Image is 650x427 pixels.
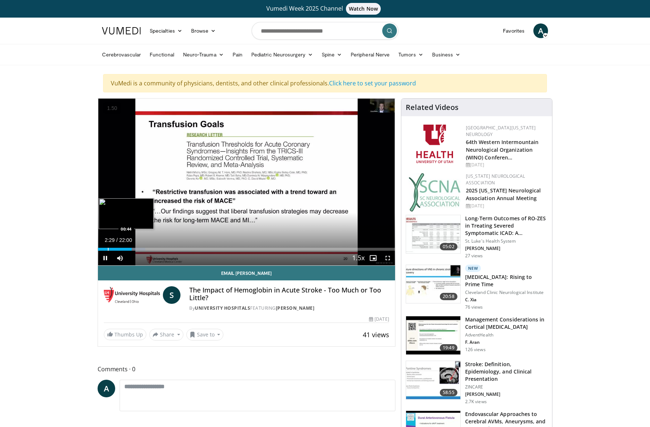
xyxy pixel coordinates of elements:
a: Peripheral Nerve [346,47,394,62]
a: Favorites [499,23,529,38]
div: By FEATURING [189,305,389,312]
div: [DATE] [466,162,546,168]
img: VuMedi Logo [102,27,141,34]
a: Browse [187,23,220,38]
div: [DATE] [466,203,546,209]
input: Search topics, interventions [252,22,398,40]
span: 2:29 [105,237,114,243]
a: Thumbs Up [104,329,146,340]
p: 2.7K views [465,399,487,405]
a: Email [PERSON_NAME] [98,266,395,280]
h4: The Impact of Hemoglobin in Acute Stroke - Too Much or Too Little? [189,286,389,302]
p: Cleveland Clinic Neurological Institute [465,290,548,295]
button: Pause [98,251,113,265]
p: C. Xia [465,297,548,303]
img: image.jpeg [99,198,154,229]
img: 627c2dd7-b815-408c-84d8-5c8a7424924c.150x105_q85_crop-smart_upscale.jpg [406,215,460,253]
span: 20:58 [440,293,457,300]
a: 2025 [US_STATE] Neurological Association Annual Meeting [466,187,541,202]
span: Watch Now [346,3,381,15]
div: VuMedi is a community of physicians, dentists, and other clinical professionals. [103,74,547,92]
span: 19:49 [440,344,457,351]
p: AdventHealth [465,332,548,338]
a: Pain [228,47,247,62]
a: S [163,286,180,304]
a: 58:55 Stroke: Definition, Epidemiology, and Clinical Presentation ZINCARE [PERSON_NAME] 2.7K views [406,361,548,405]
img: f1d696cd-2275-40a1-93b3-437403182b66.150x105_q85_crop-smart_upscale.jpg [406,265,460,303]
button: Playback Rate [351,251,366,265]
span: Comments 0 [98,364,395,374]
button: Save to [186,329,224,341]
a: Cerebrovascular [98,47,145,62]
button: Enable picture-in-picture mode [366,251,380,265]
a: 64th Western Intermountain Neurological Organization (WINO) Conferen… [466,139,539,161]
p: [PERSON_NAME] [465,391,548,397]
p: [PERSON_NAME] [465,246,548,251]
a: 20:58 New [MEDICAL_DATA]: Rising to Prime Time Cleveland Clinic Neurological Institute C. Xia 76 ... [406,265,548,310]
p: St. Luke's Health System [465,238,548,244]
h4: Related Videos [406,103,459,112]
a: Business [428,47,465,62]
video-js: Video Player [98,99,395,266]
p: ZINCARE [465,384,548,390]
h3: Long-Term Outcomes of RO-ZES in Treating Severed Symptomatic ICAD: A… [465,215,548,237]
p: 76 views [465,304,483,310]
a: [US_STATE] Neurological Association [466,173,525,186]
a: Click here to set your password [329,79,416,87]
button: Mute [113,251,127,265]
p: F. Aran [465,339,548,345]
span: 58:55 [440,389,457,396]
img: University Hospitals [104,286,160,304]
a: University Hospitals [195,305,250,311]
span: 05:02 [440,243,457,250]
h3: Management Considerations in Cortical [MEDICAL_DATA] [465,316,548,331]
a: Spine [317,47,346,62]
a: Neuro-Trauma [179,47,228,62]
img: 26d5732c-95f1-4678-895e-01ffe56ce748.150x105_q85_crop-smart_upscale.jpg [406,361,460,399]
a: 05:02 Long-Term Outcomes of RO-ZES in Treating Severed Symptomatic ICAD: A… St. Luke's Health Sys... [406,215,548,259]
img: f6362829-b0a3-407d-a044-59546adfd345.png.150x105_q85_autocrop_double_scale_upscale_version-0.2.png [416,125,453,163]
p: 126 views [465,347,486,353]
a: Tumors [394,47,428,62]
button: Fullscreen [380,251,395,265]
a: 19:49 Management Considerations in Cortical [MEDICAL_DATA] AdventHealth F. Aran 126 views [406,316,548,355]
div: Progress Bar [98,248,395,251]
img: b123db18-9392-45ae-ad1d-42c3758a27aa.jpg.150x105_q85_autocrop_double_scale_upscale_version-0.2.jpg [409,173,461,211]
p: New [465,265,481,272]
a: Specialties [145,23,187,38]
img: 43dcbb99-5764-4f51-bf18-3e9fe8b1d216.150x105_q85_crop-smart_upscale.jpg [406,316,460,354]
a: Vumedi Week 2025 ChannelWatch Now [103,3,547,15]
a: [PERSON_NAME] [276,305,315,311]
a: Pediatric Neurosurgery [247,47,317,62]
a: Functional [145,47,179,62]
span: 22:00 [119,237,132,243]
a: A [98,380,115,397]
span: / [116,237,118,243]
span: 41 views [363,330,389,339]
div: [DATE] [369,316,389,323]
button: Share [149,329,183,341]
h3: Stroke: Definition, Epidemiology, and Clinical Presentation [465,361,548,383]
a: [GEOGRAPHIC_DATA][US_STATE] Neurology [466,125,536,137]
h3: [MEDICAL_DATA]: Rising to Prime Time [465,273,548,288]
a: A [533,23,548,38]
p: 27 views [465,253,483,259]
